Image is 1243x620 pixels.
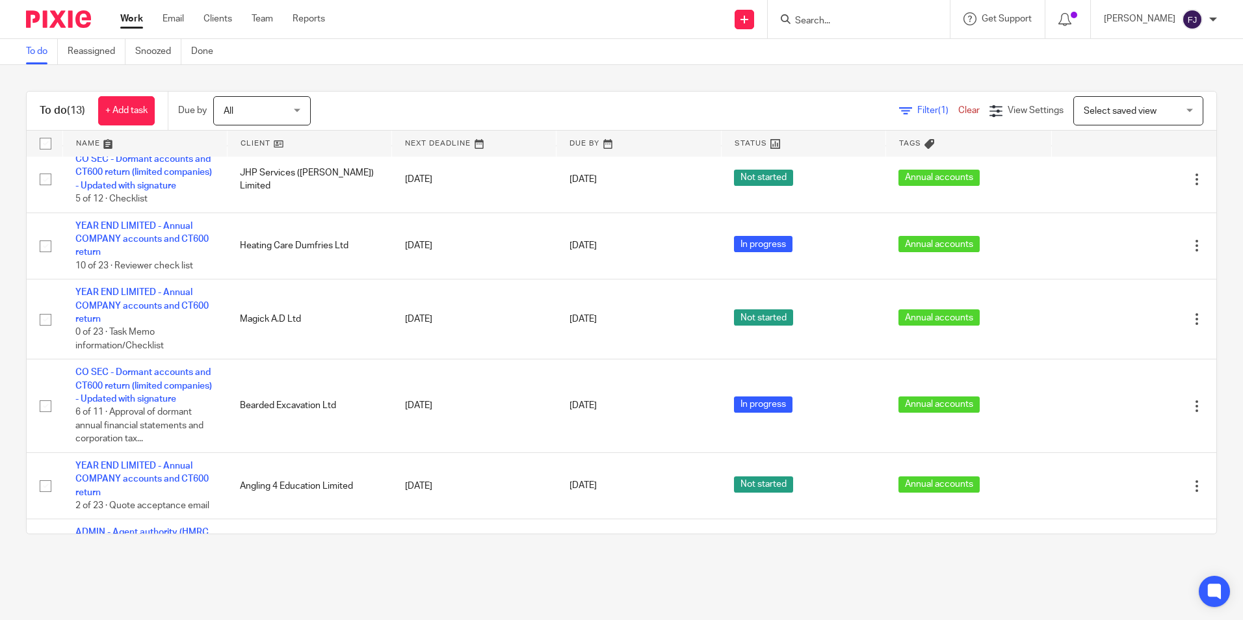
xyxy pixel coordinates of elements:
[75,261,193,270] span: 10 of 23 · Reviewer check list
[227,213,391,279] td: Heating Care Dumfries Ltd
[75,288,209,324] a: YEAR END LIMITED - Annual COMPANY accounts and CT600 return
[982,14,1032,23] span: Get Support
[794,16,911,27] input: Search
[293,12,325,25] a: Reports
[734,236,792,252] span: In progress
[163,12,184,25] a: Email
[75,528,209,550] a: ADMIN - Agent authority (HMRC taxes)
[26,39,58,64] a: To do
[1008,106,1064,115] span: View Settings
[75,328,164,350] span: 0 of 23 · Task Memo information/Checklist
[26,10,91,28] img: Pixie
[898,170,980,186] span: Annual accounts
[227,359,391,453] td: Bearded Excavation Ltd
[75,155,212,190] a: CO SEC - Dormant accounts and CT600 return (limited companies) - Updated with signature
[224,107,233,116] span: All
[734,476,793,493] span: Not started
[938,106,949,115] span: (1)
[898,236,980,252] span: Annual accounts
[392,519,556,573] td: [DATE]
[75,461,209,497] a: YEAR END LIMITED - Annual COMPANY accounts and CT600 return
[899,140,921,147] span: Tags
[227,146,391,213] td: JHP Services ([PERSON_NAME]) Limited
[898,396,980,413] span: Annual accounts
[392,146,556,213] td: [DATE]
[569,402,597,411] span: [DATE]
[120,12,143,25] a: Work
[68,39,125,64] a: Reassigned
[227,519,391,573] td: The Heat Hub Pembrokeshire Ltd
[898,476,980,493] span: Annual accounts
[392,213,556,279] td: [DATE]
[178,104,207,117] p: Due by
[734,309,793,326] span: Not started
[392,359,556,453] td: [DATE]
[734,170,793,186] span: Not started
[191,39,223,64] a: Done
[1182,9,1203,30] img: svg%3E
[227,452,391,519] td: Angling 4 Education Limited
[569,241,597,250] span: [DATE]
[135,39,181,64] a: Snoozed
[67,105,85,116] span: (13)
[75,408,203,444] span: 6 of 11 · Approval of dormant annual financial statements and corporation tax...
[1084,107,1157,116] span: Select saved view
[898,309,980,326] span: Annual accounts
[917,106,958,115] span: Filter
[98,96,155,125] a: + Add task
[75,501,209,510] span: 2 of 23 · Quote acceptance email
[392,279,556,359] td: [DATE]
[734,396,792,413] span: In progress
[392,452,556,519] td: [DATE]
[569,315,597,324] span: [DATE]
[569,482,597,491] span: [DATE]
[75,368,212,404] a: CO SEC - Dormant accounts and CT600 return (limited companies) - Updated with signature
[203,12,232,25] a: Clients
[252,12,273,25] a: Team
[1104,12,1175,25] p: [PERSON_NAME]
[40,104,85,118] h1: To do
[569,175,597,184] span: [DATE]
[75,222,209,257] a: YEAR END LIMITED - Annual COMPANY accounts and CT600 return
[75,194,148,203] span: 5 of 12 · Checklist
[958,106,980,115] a: Clear
[227,279,391,359] td: Magick A.D Ltd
